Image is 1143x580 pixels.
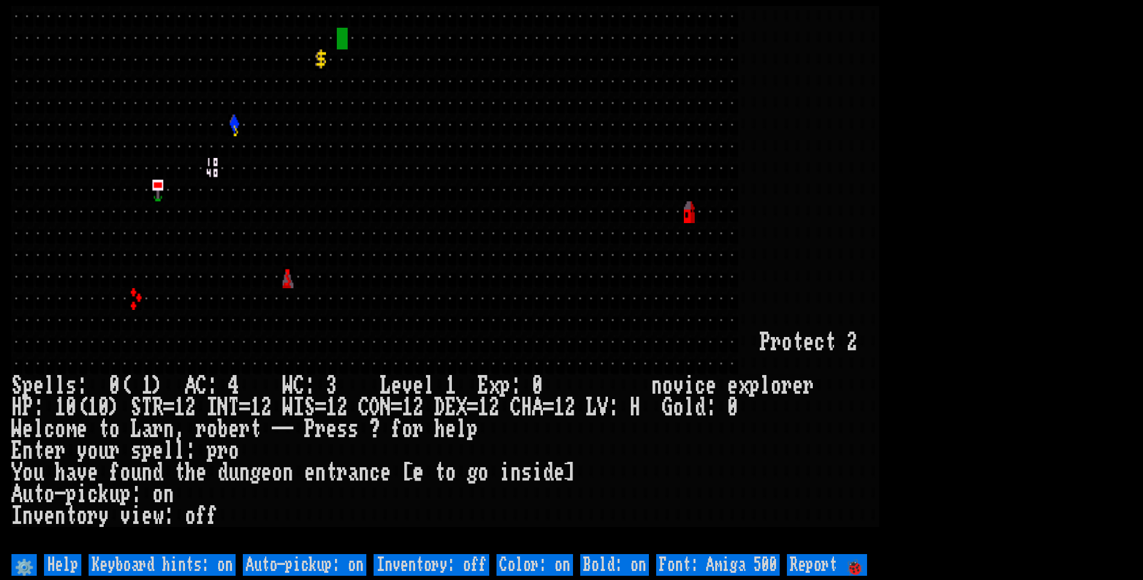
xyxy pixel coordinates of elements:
div: = [315,397,326,418]
div: t [825,332,836,353]
div: o [662,375,673,397]
div: e [380,462,391,484]
div: ] [565,462,575,484]
div: 1 [55,397,66,418]
div: v [33,505,44,527]
div: r [315,418,326,440]
div: - [55,484,66,505]
div: C [510,397,521,418]
div: e [554,462,565,484]
div: S [131,397,142,418]
div: v [77,462,87,484]
div: : [33,397,44,418]
div: V [597,397,608,418]
div: c [44,418,55,440]
div: 1 [174,397,185,418]
div: S [304,397,315,418]
div: r [196,418,207,440]
div: ) [152,375,163,397]
div: H [11,397,22,418]
div: k [98,484,109,505]
div: l [424,375,434,397]
div: t [250,418,261,440]
div: v [120,505,131,527]
div: d [543,462,554,484]
div: : [706,397,716,418]
div: = [163,397,174,418]
div: 2 [261,397,272,418]
input: Auto-pickup: on [243,554,366,576]
input: Color: on [496,554,573,576]
div: e [228,418,239,440]
div: n [142,462,152,484]
div: l [55,375,66,397]
div: d [152,462,163,484]
div: o [207,418,218,440]
div: P [760,332,771,353]
div: P [22,397,33,418]
div: l [760,375,771,397]
div: s [337,418,348,440]
div: f [391,418,402,440]
div: = [467,397,478,418]
div: : [185,440,196,462]
div: g [467,462,478,484]
div: t [792,332,803,353]
div: o [152,484,163,505]
div: o [478,462,489,484]
div: W [283,397,293,418]
div: - [272,418,283,440]
div: - [283,418,293,440]
div: m [66,418,77,440]
div: y [77,440,87,462]
div: o [771,375,781,397]
div: e [44,505,55,527]
div: r [218,440,228,462]
div: u [109,484,120,505]
div: o [44,484,55,505]
div: t [66,505,77,527]
div: = [543,397,554,418]
div: A [11,484,22,505]
div: u [131,462,142,484]
div: 2 [413,397,424,418]
div: d [695,397,706,418]
div: l [33,418,44,440]
div: t [33,484,44,505]
div: r [337,462,348,484]
div: A [532,397,543,418]
div: e [445,418,456,440]
div: t [434,462,445,484]
div: C [293,375,304,397]
div: r [55,440,66,462]
div: : [304,375,315,397]
div: a [66,462,77,484]
div: : [163,505,174,527]
div: = [239,397,250,418]
div: r [152,418,163,440]
div: p [749,375,760,397]
input: Keyboard hints: on [89,554,236,576]
div: c [369,462,380,484]
div: e [87,462,98,484]
div: i [684,375,695,397]
div: H [521,397,532,418]
div: C [196,375,207,397]
input: Font: Amiga 500 [656,554,780,576]
div: r [413,418,424,440]
div: s [521,462,532,484]
div: u [98,440,109,462]
div: : [77,375,87,397]
div: h [434,418,445,440]
div: 0 [727,397,738,418]
div: o [120,462,131,484]
div: n [283,462,293,484]
div: r [239,418,250,440]
div: i [499,462,510,484]
div: : [131,484,142,505]
div: 2 [847,332,857,353]
div: f [196,505,207,527]
div: 2 [489,397,499,418]
div: o [22,462,33,484]
div: u [228,462,239,484]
